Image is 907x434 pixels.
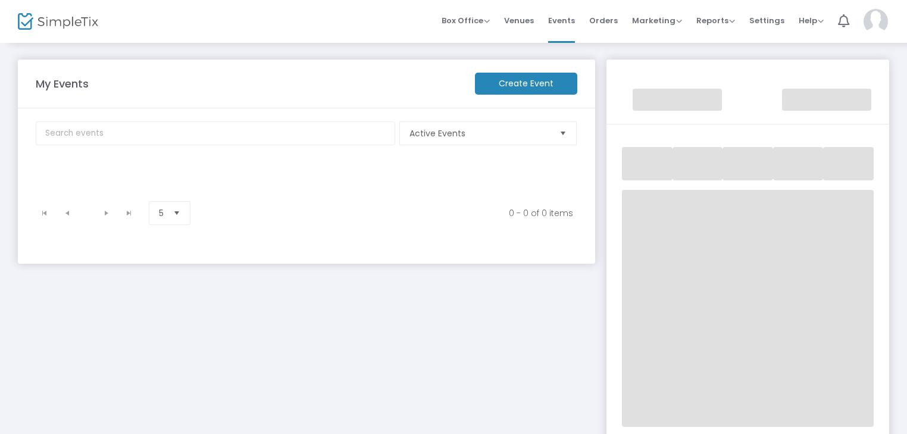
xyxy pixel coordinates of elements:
m-panel-title: My Events [30,76,469,92]
kendo-pager-info: 0 - 0 of 0 items [212,207,573,219]
m-button: Create Event [475,73,577,95]
button: Select [168,202,185,224]
span: Venues [504,5,534,36]
span: Help [799,15,824,26]
span: Orders [589,5,618,36]
input: Search events [36,121,395,145]
span: Events [548,5,575,36]
span: Settings [749,5,784,36]
div: Data table [29,166,586,196]
span: Active Events [409,127,551,139]
span: Reports [696,15,735,26]
span: 5 [159,207,164,219]
span: Marketing [632,15,682,26]
span: Box Office [442,15,490,26]
button: Select [555,122,571,145]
